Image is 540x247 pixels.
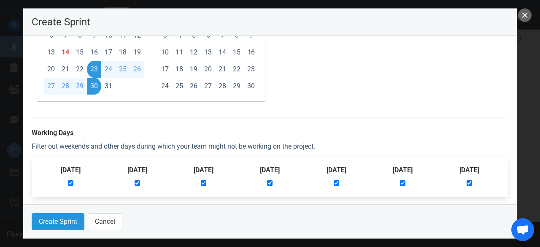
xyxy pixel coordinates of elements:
label: [DATE] [459,165,479,175]
button: Cancel [88,213,122,230]
p: Create Sprint [32,17,508,27]
div: Sat Nov 29 2025 [229,78,244,95]
div: Sun Nov 23 2025 [244,61,258,78]
label: [DATE] [194,165,213,175]
label: [DATE] [61,165,81,175]
label: [DATE] [127,165,147,175]
div: Tue Oct 14 2025 [58,44,73,61]
div: Sun Oct 19 2025 [130,44,144,61]
div: Wed Oct 15 2025 [73,44,87,61]
div: Chat abierto [511,218,534,241]
div: Tue Nov 25 2025 [172,78,186,95]
div: Wed Nov 19 2025 [186,61,201,78]
div: Thu Nov 13 2025 [201,44,215,61]
div: Wed Oct 22 2025 [73,61,87,78]
label: [DATE] [393,165,413,175]
div: Thu Oct 23 2025 [87,61,101,78]
div: Mon Oct 13 2025 [44,44,58,61]
div: Thu Nov 20 2025 [201,61,215,78]
div: Sun Nov 16 2025 [244,44,258,61]
div: Thu Oct 16 2025 [87,44,101,61]
div: Tue Oct 21 2025 [58,61,73,78]
button: close [518,8,532,22]
div: Sun Oct 26 2025 [130,61,144,78]
div: Sat Oct 18 2025 [116,44,130,61]
div: Mon Nov 24 2025 [158,78,172,95]
button: Create Sprint [32,213,84,230]
div: Wed Nov 26 2025 [186,78,201,95]
label: Working Days [32,128,508,138]
div: Sat Nov 15 2025 [229,44,244,61]
div: Fri Oct 31 2025 [101,78,116,95]
div: Mon Oct 20 2025 [44,61,58,78]
div: Fri Nov 14 2025 [215,44,229,61]
div: Fri Oct 24 2025 [101,61,116,78]
div: Fri Oct 17 2025 [101,44,116,61]
div: Sat Nov 22 2025 [229,61,244,78]
div: Tue Oct 28 2025 [58,78,73,95]
label: [DATE] [327,165,346,175]
div: Tue Nov 11 2025 [172,44,186,61]
label: [DATE] [260,165,280,175]
div: Mon Nov 10 2025 [158,44,172,61]
div: Mon Nov 17 2025 [158,61,172,78]
div: Wed Oct 29 2025 [73,78,87,95]
div: Mon Oct 27 2025 [44,78,58,95]
div: Filter out weekends and other days during which your team might not be working on the project. [32,141,508,152]
div: Sat Oct 25 2025 [116,61,130,78]
div: Thu Nov 27 2025 [201,78,215,95]
div: Fri Nov 21 2025 [215,61,229,78]
div: Wed Nov 12 2025 [186,44,201,61]
div: Fri Nov 28 2025 [215,78,229,95]
div: Thu Oct 30 2025 [87,78,101,95]
div: Tue Nov 18 2025 [172,61,186,78]
div: Sun Nov 30 2025 [244,78,258,95]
